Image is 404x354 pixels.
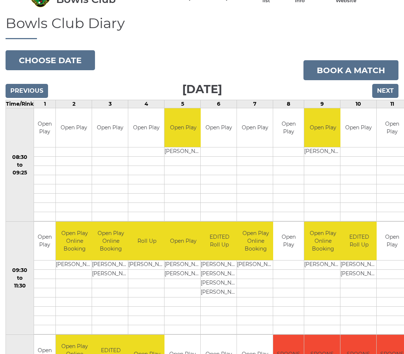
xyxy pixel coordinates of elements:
[128,100,164,108] td: 4
[6,100,34,108] td: Time/Rink
[201,288,238,297] td: [PERSON_NAME]
[201,270,238,279] td: [PERSON_NAME]
[92,100,128,108] td: 3
[237,261,274,270] td: [PERSON_NAME]
[273,222,304,261] td: Open Play
[128,261,166,270] td: [PERSON_NAME]
[128,222,166,261] td: Roll Up
[201,261,238,270] td: [PERSON_NAME]
[340,108,376,147] td: Open Play
[6,50,95,70] button: Choose date
[304,100,340,108] td: 9
[56,108,92,147] td: Open Play
[92,108,128,147] td: Open Play
[304,222,342,261] td: Open Play Online Booking
[340,222,378,261] td: EDITED Roll Up
[273,100,304,108] td: 8
[201,100,237,108] td: 6
[340,270,378,279] td: [PERSON_NAME]
[201,108,237,147] td: Open Play
[164,147,202,156] td: [PERSON_NAME]
[164,222,202,261] td: Open Play
[237,108,273,147] td: Open Play
[128,108,164,147] td: Open Play
[92,270,129,279] td: [PERSON_NAME]
[304,108,342,147] td: Open Play
[164,270,202,279] td: [PERSON_NAME]
[6,221,34,335] td: 09:30 to 11:30
[304,147,342,156] td: [PERSON_NAME]
[34,222,55,261] td: Open Play
[303,60,398,80] a: Book a match
[56,261,93,270] td: [PERSON_NAME]
[273,108,304,147] td: Open Play
[6,108,34,222] td: 08:30 to 09:25
[237,222,274,261] td: Open Play Online Booking
[164,100,201,108] td: 5
[56,222,93,261] td: Open Play Online Booking
[34,100,56,108] td: 1
[92,222,129,261] td: Open Play Online Booking
[304,261,342,270] td: [PERSON_NAME]
[164,261,202,270] td: [PERSON_NAME]
[164,108,202,147] td: Open Play
[201,279,238,288] td: [PERSON_NAME]
[56,100,92,108] td: 2
[340,261,378,270] td: [PERSON_NAME]
[372,84,398,98] input: Next
[340,100,377,108] td: 10
[34,108,55,147] td: Open Play
[6,16,398,40] h1: Bowls Club Diary
[6,84,48,98] input: Previous
[92,261,129,270] td: [PERSON_NAME]
[237,100,273,108] td: 7
[201,222,238,261] td: EDITED Roll Up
